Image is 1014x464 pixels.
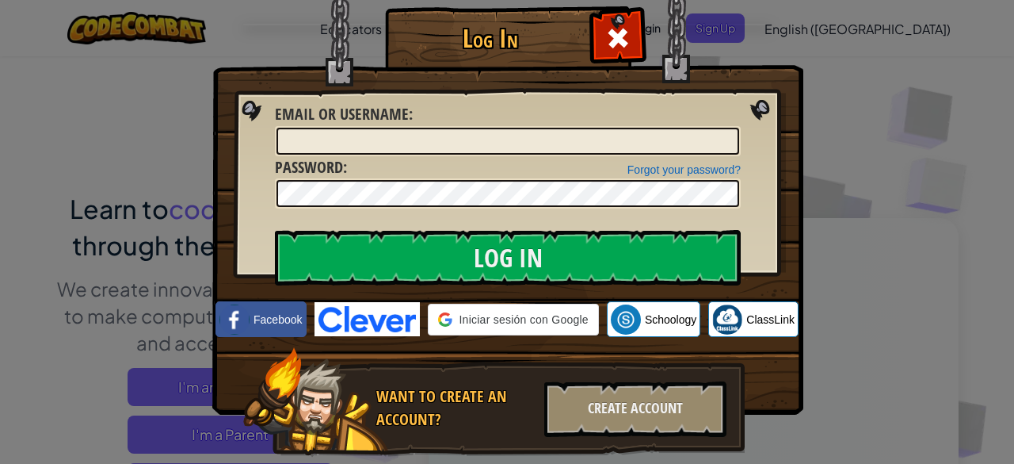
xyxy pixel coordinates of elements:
div: Create Account [544,382,726,437]
span: Password [275,156,343,178]
input: Log In [275,230,741,286]
label: : [275,156,347,179]
h1: Log In [389,25,591,52]
div: Want to create an account? [376,385,535,431]
span: Iniciar sesión con Google [459,312,588,328]
img: facebook_small.png [219,305,250,335]
img: clever-logo-blue.png [314,302,421,336]
span: Email or Username [275,103,409,125]
div: Iniciar sesión con Google [428,304,598,336]
span: ClassLink [746,312,795,328]
a: Forgot your password? [627,163,741,176]
span: Facebook [253,312,302,328]
img: classlink-logo-small.png [712,305,742,335]
img: schoology.png [611,305,641,335]
span: Schoology [645,312,696,328]
label: : [275,103,413,126]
